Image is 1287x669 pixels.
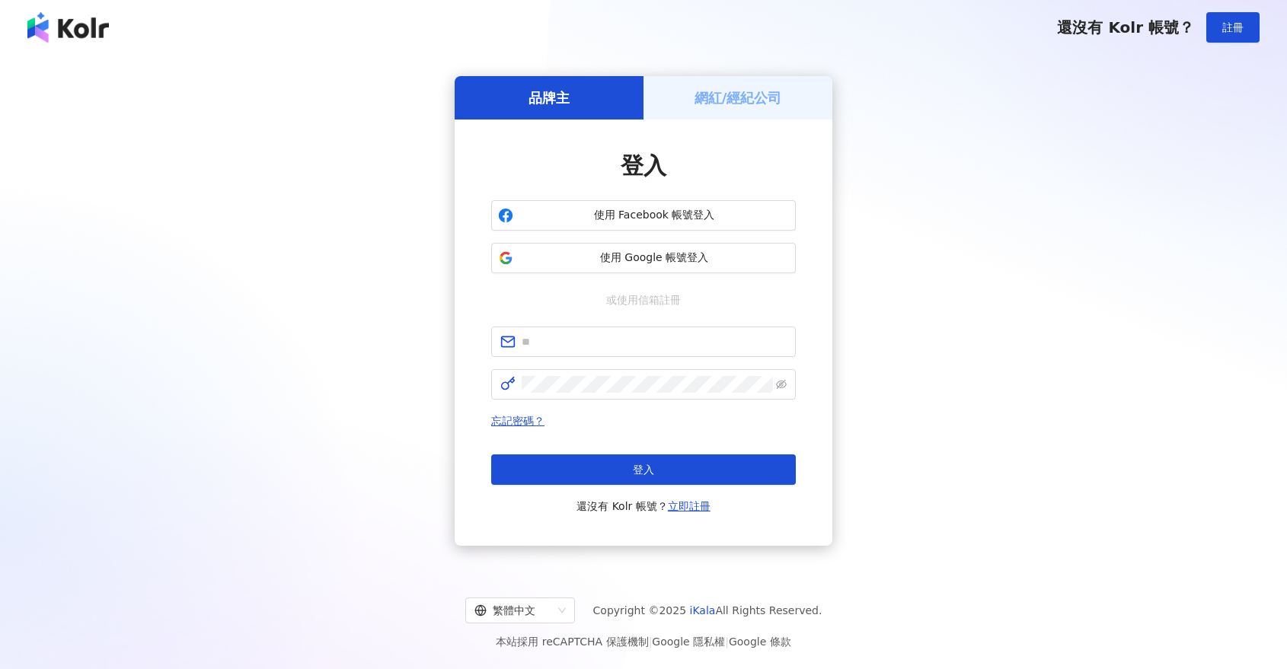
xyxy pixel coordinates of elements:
a: Google 隱私權 [652,636,725,648]
span: 使用 Google 帳號登入 [519,250,789,266]
span: 還沒有 Kolr 帳號？ [576,497,711,515]
span: 註冊 [1222,21,1244,33]
span: eye-invisible [776,379,787,390]
span: 還沒有 Kolr 帳號？ [1057,18,1194,37]
button: 註冊 [1206,12,1260,43]
button: 使用 Google 帳號登入 [491,243,796,273]
button: 登入 [491,454,796,485]
a: 忘記密碼？ [491,415,544,427]
span: | [649,636,653,648]
a: 立即註冊 [668,500,711,512]
h5: 品牌主 [529,88,570,107]
a: iKala [690,604,716,616]
h5: 網紅/經紀公司 [695,88,782,107]
div: 繁體中文 [474,598,552,623]
span: 登入 [633,464,654,476]
span: Copyright © 2025 All Rights Reserved. [593,601,822,620]
button: 使用 Facebook 帳號登入 [491,200,796,231]
span: 使用 Facebook 帳號登入 [519,208,789,223]
span: | [725,636,729,648]
span: 登入 [621,152,666,179]
a: Google 條款 [729,636,791,648]
span: 本站採用 reCAPTCHA 保護機制 [496,632,790,651]
span: 或使用信箱註冊 [596,291,691,308]
img: logo [27,12,109,43]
